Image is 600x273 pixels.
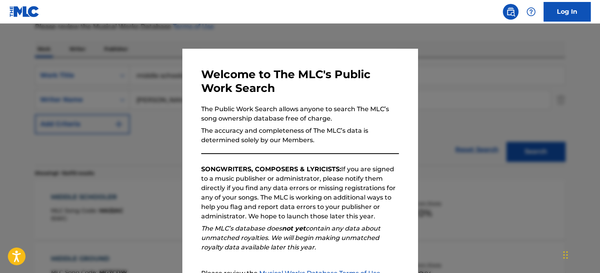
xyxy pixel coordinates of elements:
p: If you are signed to a music publisher or administrator, please notify them directly if you find ... [201,165,399,221]
div: Help [523,4,539,20]
strong: SONGWRITERS, COMPOSERS & LYRICISTS: [201,165,341,173]
iframe: Chat Widget [561,235,600,273]
strong: not yet [282,225,305,232]
img: MLC Logo [9,6,40,17]
img: help [526,7,536,16]
em: The MLC’s database does contain any data about unmatched royalties. We will begin making unmatche... [201,225,380,251]
h3: Welcome to The MLC's Public Work Search [201,68,399,95]
p: The Public Work Search allows anyone to search The MLC’s song ownership database free of charge. [201,104,399,123]
div: Drag [563,243,568,267]
a: Public Search [503,4,518,20]
a: Log In [544,2,591,22]
img: search [506,7,515,16]
p: The accuracy and completeness of The MLC’s data is determined solely by our Members. [201,126,399,145]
